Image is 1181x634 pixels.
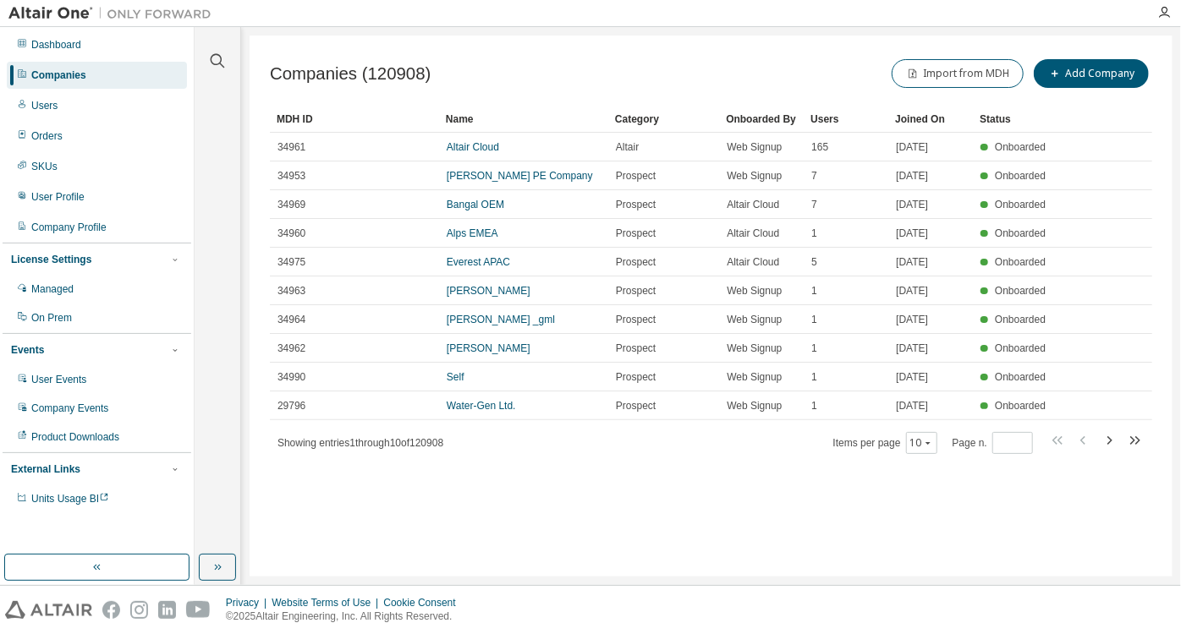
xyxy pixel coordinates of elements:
div: Companies [31,68,86,82]
span: Prospect [616,255,656,269]
div: Cookie Consent [383,596,465,609]
span: 34969 [277,198,305,211]
img: altair_logo.svg [5,601,92,619]
span: Web Signup [727,313,782,326]
span: Onboarded [995,227,1046,239]
img: youtube.svg [186,601,211,619]
span: Units Usage BI [31,493,109,505]
span: Prospect [616,342,656,355]
span: Items per page [833,432,937,454]
div: Privacy [226,596,272,609]
span: 7 [811,198,817,211]
span: 1 [811,284,817,298]
span: 34964 [277,313,305,326]
a: Altair Cloud [447,141,499,153]
span: Web Signup [727,140,782,154]
div: Orders [31,129,63,143]
span: Onboarded [995,170,1046,182]
span: 34963 [277,284,305,298]
span: Onboarded [995,400,1046,412]
div: User Events [31,373,86,386]
span: Prospect [616,313,656,326]
span: Web Signup [727,284,782,298]
span: 1 [811,227,817,240]
div: Company Profile [31,221,107,234]
p: © 2025 Altair Engineering, Inc. All Rights Reserved. [226,609,466,624]
span: [DATE] [896,284,928,298]
a: [PERSON_NAME] PE Company [447,170,593,182]
div: Status [980,106,1051,133]
div: Joined On [895,106,966,133]
img: Altair One [8,5,220,22]
div: Onboarded By [726,106,797,133]
span: Onboarded [995,342,1046,354]
span: Web Signup [727,169,782,183]
span: Altair [616,140,639,154]
span: 5 [811,255,817,269]
img: linkedin.svg [158,601,176,619]
a: Bangal OEM [447,199,504,210]
span: 34962 [277,342,305,355]
span: [DATE] [896,342,928,355]
span: 7 [811,169,817,183]
div: Website Terms of Use [272,596,383,609]
div: Product Downloads [31,430,119,444]
span: Altair Cloud [727,227,779,240]
span: [DATE] [896,227,928,240]
a: Water-Gen Ltd. [447,400,516,412]
a: Alps EMEA [447,227,498,239]
a: [PERSON_NAME] [447,342,530,354]
span: 34975 [277,255,305,269]
span: Prospect [616,399,656,413]
button: Add Company [1034,59,1149,88]
span: Prospect [616,227,656,240]
span: [DATE] [896,255,928,269]
span: [DATE] [896,169,928,183]
a: Self [447,371,464,383]
a: [PERSON_NAME] [447,285,530,297]
div: License Settings [11,253,91,266]
span: 165 [811,140,828,154]
span: Prospect [616,198,656,211]
img: instagram.svg [130,601,148,619]
span: Onboarded [995,141,1046,153]
span: [DATE] [896,399,928,413]
span: Prospect [616,370,656,384]
div: Users [31,99,58,112]
span: [DATE] [896,313,928,326]
span: Onboarded [995,314,1046,325]
button: 10 [910,436,933,450]
div: SKUs [31,160,58,173]
span: Onboarded [995,256,1046,268]
span: 34961 [277,140,305,154]
img: facebook.svg [102,601,120,619]
span: Onboarded [995,371,1046,383]
span: Onboarded [995,285,1046,297]
div: User Profile [31,190,85,204]
span: Onboarded [995,199,1046,210]
span: [DATE] [896,140,928,154]
span: 1 [811,313,817,326]
div: External Links [11,462,80,476]
span: 34960 [277,227,305,240]
div: Users [810,106,882,133]
span: Altair Cloud [727,198,779,211]
span: [DATE] [896,198,928,211]
div: Dashboard [31,38,81,52]
div: Company Events [31,402,108,415]
div: Category [615,106,712,133]
span: Web Signup [727,342,782,355]
span: Showing entries 1 through 10 of 120908 [277,437,443,449]
span: Prospect [616,284,656,298]
span: Page n. [953,432,1033,454]
span: 1 [811,399,817,413]
div: MDH ID [277,106,432,133]
span: 1 [811,342,817,355]
span: [DATE] [896,370,928,384]
a: [PERSON_NAME] _gml [447,314,555,325]
span: Web Signup [727,399,782,413]
div: Name [446,106,601,133]
div: On Prem [31,311,72,325]
span: Prospect [616,169,656,183]
div: Managed [31,282,74,296]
